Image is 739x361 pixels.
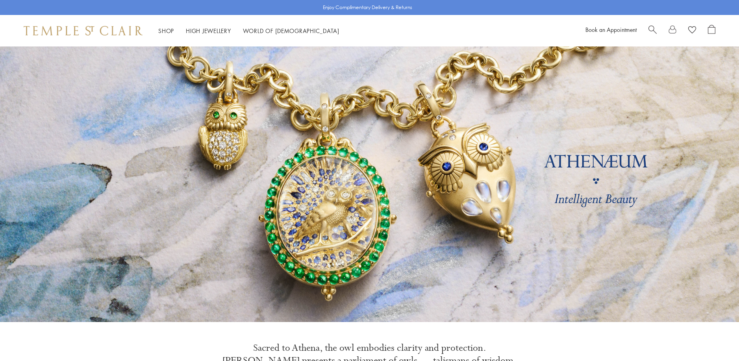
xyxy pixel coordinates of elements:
[186,27,231,35] a: High JewelleryHigh Jewellery
[24,26,143,35] img: Temple St. Clair
[708,25,715,37] a: Open Shopping Bag
[688,25,696,37] a: View Wishlist
[158,26,339,36] nav: Main navigation
[323,4,412,11] p: Enjoy Complimentary Delivery & Returns
[158,27,174,35] a: ShopShop
[700,324,731,353] iframe: Gorgias live chat messenger
[648,25,657,37] a: Search
[243,27,339,35] a: World of [DEMOGRAPHIC_DATA]World of [DEMOGRAPHIC_DATA]
[585,26,637,33] a: Book an Appointment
